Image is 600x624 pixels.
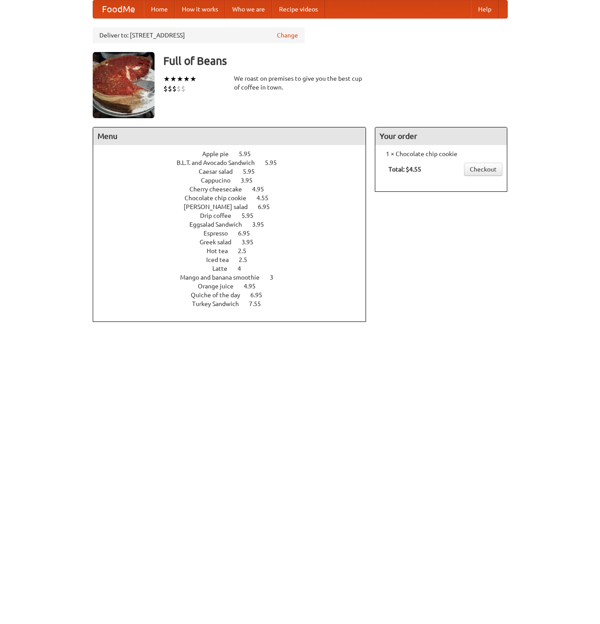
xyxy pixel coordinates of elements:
[252,221,273,228] span: 3.95
[202,150,238,157] span: Apple pie
[177,159,293,166] a: B.L.T. and Avocado Sandwich 5.95
[189,221,280,228] a: Eggsalad Sandwich 3.95
[201,177,239,184] span: Cappucino
[189,186,251,193] span: Cherry cheesecake
[207,247,237,254] span: Hot tea
[180,274,268,281] span: Mango and banana smoothie
[201,177,269,184] a: Cappucino 3.95
[204,230,237,237] span: Espresso
[192,300,277,307] a: Turkey Sandwich 7.55
[204,230,266,237] a: Espresso 6.95
[177,159,264,166] span: B.L.T. and Avocado Sandwich
[207,247,263,254] a: Hot tea 2.5
[189,186,280,193] a: Cherry cheesecake 4.95
[464,163,502,176] a: Checkout
[250,291,271,299] span: 6.95
[380,149,502,158] li: 1 × Chocolate chip cookie
[241,177,261,184] span: 3.95
[184,203,286,210] a: [PERSON_NAME] salad 6.95
[375,127,507,145] h4: Your order
[177,74,183,84] li: ★
[206,256,238,263] span: Iced tea
[389,166,421,173] b: Total: $4.55
[172,84,177,93] li: $
[189,221,251,228] span: Eggsalad Sandwich
[200,239,270,246] a: Greek salad 3.95
[225,0,272,18] a: Who we are
[238,230,259,237] span: 6.95
[200,212,240,219] span: Drip coffee
[93,52,155,118] img: angular.jpg
[163,52,508,70] h3: Full of Beans
[183,74,190,84] li: ★
[243,168,264,175] span: 5.95
[202,150,267,157] a: Apple pie 5.95
[184,203,257,210] span: [PERSON_NAME] salad
[200,212,270,219] a: Drip coffee 5.95
[244,283,264,290] span: 4.95
[175,0,225,18] a: How it works
[191,291,279,299] a: Quiche of the day 6.95
[212,265,236,272] span: Latte
[234,74,366,92] div: We roast on premises to give you the best cup of coffee in town.
[185,194,285,202] a: Chocolate chip cookie 4.55
[238,265,250,272] span: 4
[239,150,260,157] span: 5.95
[198,283,242,290] span: Orange juice
[192,300,248,307] span: Turkey Sandwich
[168,84,172,93] li: $
[199,168,271,175] a: Caesar salad 5.95
[93,0,144,18] a: FoodMe
[257,194,277,202] span: 4.55
[206,256,264,263] a: Iced tea 2.5
[471,0,498,18] a: Help
[242,239,262,246] span: 3.95
[199,168,242,175] span: Caesar salad
[163,84,168,93] li: $
[265,159,286,166] span: 5.95
[190,74,196,84] li: ★
[93,127,366,145] h4: Menu
[185,194,255,202] span: Chocolate chip cookie
[177,84,181,93] li: $
[198,283,272,290] a: Orange juice 4.95
[277,31,298,40] a: Change
[272,0,325,18] a: Recipe videos
[212,265,257,272] a: Latte 4
[144,0,175,18] a: Home
[238,247,255,254] span: 2.5
[242,212,262,219] span: 5.95
[239,256,256,263] span: 2.5
[270,274,282,281] span: 3
[170,74,177,84] li: ★
[93,27,305,43] div: Deliver to: [STREET_ADDRESS]
[258,203,279,210] span: 6.95
[249,300,270,307] span: 7.55
[181,84,185,93] li: $
[163,74,170,84] li: ★
[252,186,273,193] span: 4.95
[180,274,290,281] a: Mango and banana smoothie 3
[200,239,240,246] span: Greek salad
[191,291,249,299] span: Quiche of the day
